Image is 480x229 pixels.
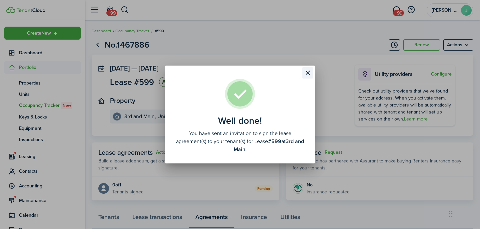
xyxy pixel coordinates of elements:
[302,67,313,79] button: Close modal
[234,137,304,153] b: 3rd and Main.
[175,129,305,153] well-done-description: You have sent an invitation to sign the lease agreement(s) to your tenant(s) for Lease at
[218,115,262,126] well-done-title: Well done!
[268,137,281,145] b: #599
[449,204,453,224] div: Drag
[447,197,480,229] iframe: Chat Widget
